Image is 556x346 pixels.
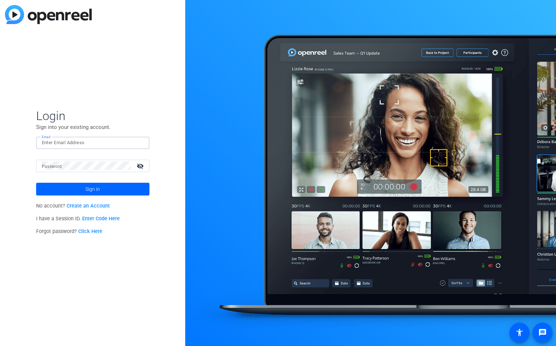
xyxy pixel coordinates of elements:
[36,216,120,222] span: I have a Session ID.
[78,228,102,234] a: Click Here
[515,328,524,337] mat-icon: accessibility
[132,161,149,171] mat-icon: visibility_off
[36,203,110,209] span: No account?
[36,108,149,123] span: Login
[36,228,103,234] span: Forgot password?
[42,135,51,139] mat-label: Email
[42,138,144,147] input: Enter Email Address
[36,123,149,131] p: Sign into your existing account.
[67,203,110,209] a: Create an Account
[82,216,120,222] a: Enter Code Here
[42,164,62,169] mat-label: Password
[36,183,149,195] button: Sign in
[5,5,92,24] img: blue-gradient.svg
[85,180,100,198] span: Sign in
[538,328,547,337] mat-icon: message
